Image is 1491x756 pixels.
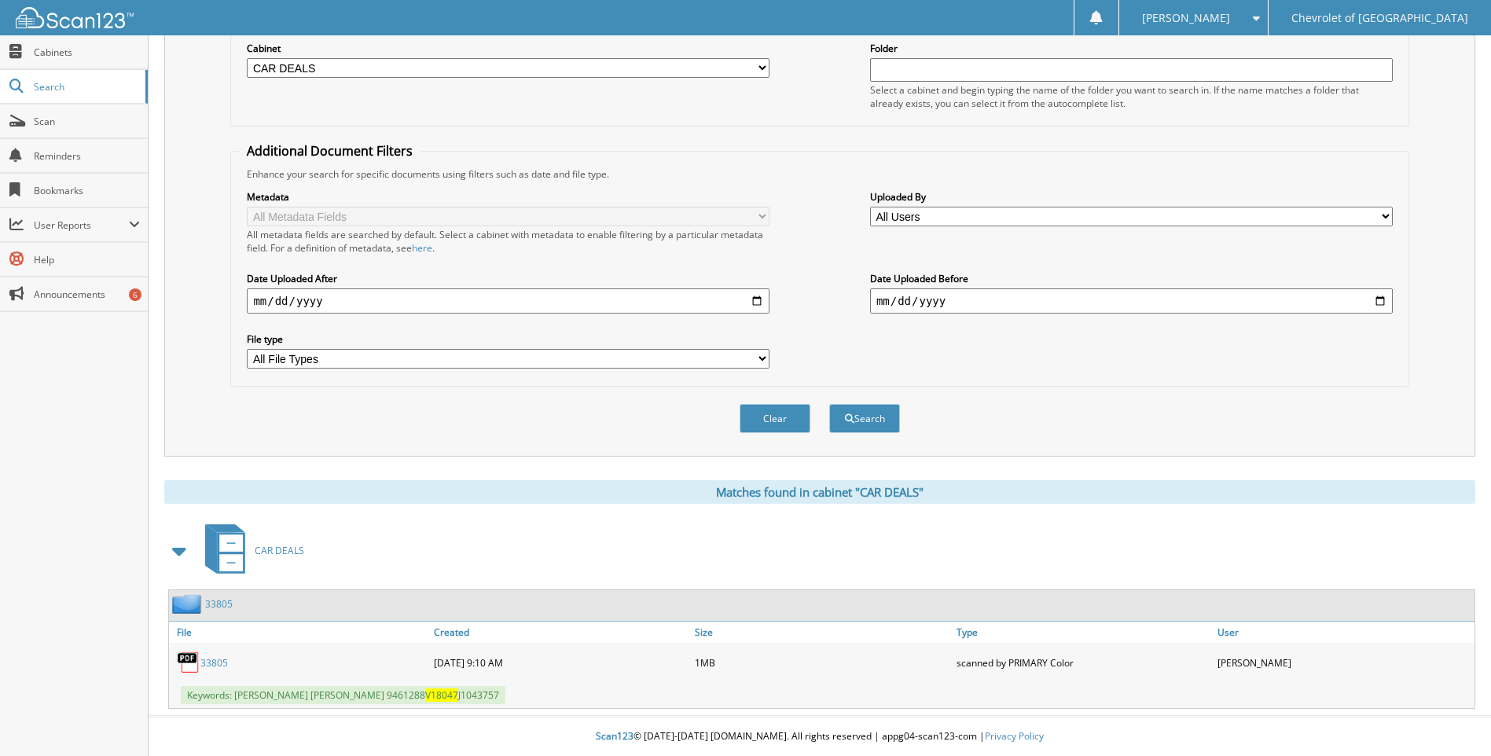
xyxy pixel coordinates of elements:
[205,597,233,611] a: 33805
[1142,13,1230,23] span: [PERSON_NAME]
[953,647,1214,678] div: scanned by PRIMARY Color
[34,46,140,59] span: Cabinets
[829,404,900,433] button: Search
[870,42,1393,55] label: Folder
[177,651,200,674] img: PDF.png
[1214,647,1474,678] div: [PERSON_NAME]
[181,686,505,704] span: Keywords: [PERSON_NAME] [PERSON_NAME] 9461288 J1043757
[16,7,134,28] img: scan123-logo-white.svg
[129,288,141,301] div: 6
[247,228,769,255] div: All metadata fields are searched by default. Select a cabinet with metadata to enable filtering b...
[196,519,304,582] a: CAR DEALS
[953,622,1214,643] a: Type
[870,272,1393,285] label: Date Uploaded Before
[34,288,140,301] span: Announcements
[740,404,810,433] button: Clear
[247,42,769,55] label: Cabinet
[870,83,1393,110] div: Select a cabinet and begin typing the name of the folder you want to search in. If the name match...
[239,167,1400,181] div: Enhance your search for specific documents using filters such as date and file type.
[239,142,420,160] legend: Additional Document Filters
[1291,13,1468,23] span: Chevrolet of [GEOGRAPHIC_DATA]
[164,480,1475,504] div: Matches found in cabinet "CAR DEALS"
[247,190,769,204] label: Metadata
[691,647,952,678] div: 1MB
[1214,622,1474,643] a: User
[34,253,140,266] span: Help
[172,594,205,614] img: folder2.png
[691,622,952,643] a: Size
[34,115,140,128] span: Scan
[149,717,1491,756] div: © [DATE]-[DATE] [DOMAIN_NAME]. All rights reserved | appg04-scan123-com |
[430,622,691,643] a: Created
[247,272,769,285] label: Date Uploaded After
[169,622,430,643] a: File
[247,288,769,314] input: start
[255,544,304,557] span: CAR DEALS
[870,288,1393,314] input: end
[412,241,432,255] a: here
[34,149,140,163] span: Reminders
[34,80,138,94] span: Search
[596,729,633,743] span: Scan123
[430,647,691,678] div: [DATE] 9:10 AM
[870,190,1393,204] label: Uploaded By
[1412,681,1491,756] iframe: Chat Widget
[247,332,769,346] label: File type
[34,218,129,232] span: User Reports
[34,184,140,197] span: Bookmarks
[200,656,228,670] a: 33805
[985,729,1044,743] a: Privacy Policy
[425,688,458,702] span: V18047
